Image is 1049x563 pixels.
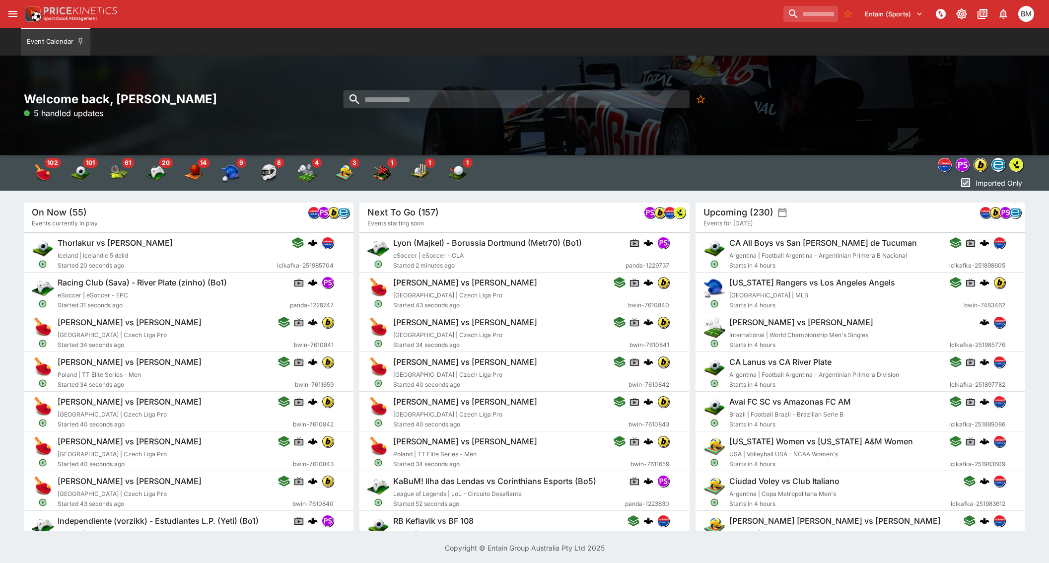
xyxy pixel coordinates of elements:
img: basketball [184,163,204,183]
h6: Thorlakur vs [PERSON_NAME] [58,238,173,248]
span: bwin-7610840 [292,499,334,509]
span: Argentina | Football Argentina - Argentinian Primera Division [729,371,899,378]
div: Cricket [410,163,430,183]
span: Starts in 4 hours [729,380,950,390]
span: 1 [425,158,435,168]
div: cerberus [308,436,318,446]
img: lclkafka.png [994,476,1005,487]
div: bwin [322,356,334,368]
img: lsports.jpeg [1010,158,1023,171]
div: cerberus [308,278,318,287]
img: pandascore.png [1000,207,1011,218]
img: bwin.png [654,207,665,218]
h6: Avai FC SC vs Amazonas FC AM [729,397,851,407]
p: Imported Only [976,178,1022,188]
div: bwin [993,277,1005,288]
svg: Open [374,379,383,388]
img: table_tennis.png [367,356,389,378]
div: pandascore [644,207,656,218]
img: logo-cerberus.svg [644,516,654,526]
button: settings [777,208,787,217]
span: Starts in 4 hours [729,261,949,271]
img: pandascore.png [658,476,669,487]
div: lclkafka [938,158,952,172]
div: bwin [322,435,334,447]
img: lclkafka.png [664,207,675,218]
span: panda-1223830 [626,499,670,509]
div: cerberus [308,238,318,248]
div: cerberus [308,317,318,327]
div: bwin [658,277,670,288]
span: bwin-7610841 [630,340,670,350]
h6: [PERSON_NAME] vs [PERSON_NAME] [393,436,537,447]
h6: Racing Club (Sava) - River Plate (zinho) (Bo1) [58,278,227,288]
img: pandascore.png [658,237,669,248]
h6: [PERSON_NAME] vs [PERSON_NAME] [58,397,202,407]
div: bwin [658,356,670,368]
h6: [PERSON_NAME] vs [PERSON_NAME] [393,317,537,328]
div: lclkafka [993,356,1005,368]
span: 102 [44,158,61,168]
img: bwin.png [322,396,333,407]
button: BJ Martin [1015,3,1037,25]
img: bwin.png [658,356,669,367]
div: lsports [1009,158,1023,172]
div: cerberus [979,238,989,248]
div: Event type filters [936,155,1025,175]
h6: [PERSON_NAME] vs [PERSON_NAME] [58,357,202,367]
span: lclkafka-251985704 [277,261,334,271]
span: bwin-7610842 [629,380,670,390]
button: NOT Connected to PK [932,5,950,23]
span: bwin-7610842 [293,420,334,429]
h5: Upcoming (230) [703,207,773,218]
span: Started 34 seconds ago [58,340,294,350]
span: eSoccer | eSoccer - CLA [393,252,464,259]
span: Starts in 4 hours [729,340,950,350]
div: lclkafka [993,316,1005,328]
svg: Open [38,260,47,269]
div: lclkafka [979,207,991,218]
span: lclkafka-251897782 [950,380,1005,390]
span: [GEOGRAPHIC_DATA] | MLB [729,291,808,299]
svg: Open [710,339,719,348]
span: Started 31 seconds ago [58,300,290,310]
div: Basketball [184,163,204,183]
h6: CA All Boys vs San [PERSON_NAME] de Tucuman [729,238,917,248]
img: lclkafka.png [994,436,1005,447]
span: 61 [122,158,134,168]
img: esports.png [367,237,389,259]
div: cerberus [979,397,989,407]
span: 3 [350,158,359,168]
img: baseball.png [703,277,725,298]
img: esports.png [32,515,54,537]
input: search [783,6,838,22]
span: Started 2 minutes ago [393,261,626,271]
span: bwin-7610840 [629,300,670,310]
span: Brazil | Football Brazil - Brazilian Serie B [729,411,843,418]
span: Started 34 seconds ago [58,380,295,390]
div: cerberus [979,278,989,287]
img: motor_racing [259,163,279,183]
img: logo-cerberus.svg [979,476,989,486]
span: [GEOGRAPHIC_DATA] | Czech Liga Pro [58,450,167,458]
img: badminton [297,163,317,183]
img: lclkafka.png [994,515,1005,526]
img: logo-cerberus.svg [644,436,654,446]
div: bwin [974,158,987,172]
div: lclkafka [993,237,1005,249]
svg: Open [710,419,719,427]
img: bwin.png [328,207,339,218]
img: logo-cerberus.svg [979,436,989,446]
span: lclkafka-251983612 [951,499,1005,509]
div: BJ Martin [1018,6,1034,22]
div: cerberus [644,317,654,327]
img: table_tennis.png [32,316,54,338]
div: bwin [989,207,1001,218]
img: volleyball [335,163,354,183]
span: Iceland | Icelandic 5 deild [58,252,128,259]
img: lclkafka.png [980,207,991,218]
img: betradar.png [992,158,1005,171]
div: lclkafka [308,207,320,218]
span: International | World Championship Men's Singles [729,331,868,339]
div: pandascore [999,207,1011,218]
